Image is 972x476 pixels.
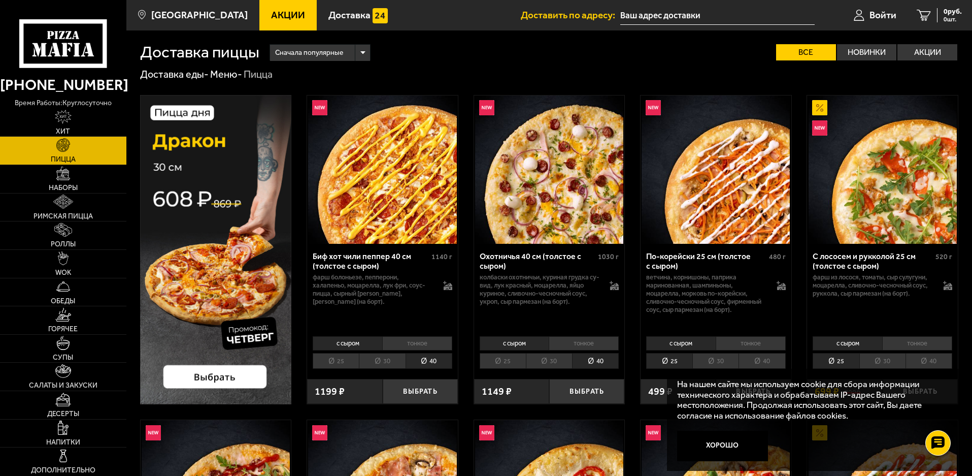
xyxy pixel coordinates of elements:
a: Меню- [210,68,242,80]
img: Новинка [312,425,327,440]
p: фарш из лосося, томаты, сыр сулугуни, моцарелла, сливочно-чесночный соус, руккола, сыр пармезан (... [813,273,933,298]
input: Ваш адрес доставки [620,6,815,25]
span: Римская пицца [33,213,93,220]
label: Новинки [837,44,897,60]
img: Новинка [479,100,494,115]
div: С лососем и рукколой 25 см (толстое с сыром) [813,251,933,271]
li: 40 [572,353,619,369]
li: 30 [692,353,739,369]
span: 1199 ₽ [315,387,345,397]
li: с сыром [813,336,882,351]
span: Доставить по адресу: [521,10,620,20]
button: Выбрать [383,379,458,404]
span: 1149 ₽ [482,387,512,397]
span: 0 шт. [944,16,962,22]
span: Десерты [47,410,79,418]
a: НовинкаОхотничья 40 см (толстое с сыром) [474,96,625,244]
div: Пицца [244,68,273,81]
li: 30 [526,353,572,369]
span: Дополнительно [31,467,95,474]
p: На нашем сайте мы используем cookie для сбора информации технического характера и обрабатываем IP... [677,379,943,421]
li: тонкое [549,336,619,351]
span: Доставка [328,10,371,20]
li: тонкое [882,336,952,351]
img: Биф хот чили пеппер 40 см (толстое с сыром) [308,96,456,244]
span: Пицца [51,156,76,163]
li: 25 [480,353,526,369]
button: Хорошо [677,431,768,461]
img: Новинка [146,425,161,440]
button: Выбрать [549,379,624,404]
img: По-корейски 25 см (толстое с сыром) [642,96,790,244]
div: По-корейски 25 см (толстое с сыром) [646,251,766,271]
img: Новинка [812,120,827,136]
span: WOK [55,269,71,276]
img: 15daf4d41897b9f0e9f617042186c801.svg [373,8,388,23]
li: с сыром [646,336,716,351]
img: Новинка [646,100,661,115]
span: Сначала популярные [275,43,343,62]
p: колбаски охотничьи, куриная грудка су-вид, лук красный, моцарелла, яйцо куриное, сливочно-чесночн... [480,273,600,306]
span: Наборы [49,184,78,192]
li: тонкое [716,336,786,351]
a: НовинкаПо-корейски 25 см (толстое с сыром) [641,96,791,244]
li: 40 [739,353,785,369]
li: 40 [906,353,952,369]
a: АкционныйНовинкаС лососем и рукколой 25 см (толстое с сыром) [807,96,958,244]
a: НовинкаБиф хот чили пеппер 40 см (толстое с сыром) [307,96,458,244]
p: ветчина, корнишоны, паприка маринованная, шампиньоны, моцарелла, морковь по-корейски, сливочно-че... [646,273,766,314]
li: 25 [813,353,859,369]
span: [GEOGRAPHIC_DATA] [151,10,248,20]
span: 1140 г [431,252,452,261]
li: с сыром [313,336,382,351]
span: Салаты и закуски [29,382,97,389]
span: Акции [271,10,305,20]
li: 40 [406,353,452,369]
a: Доставка еды- [140,68,209,80]
span: 520 г [935,252,952,261]
span: 480 г [769,252,786,261]
span: 499 ₽ [648,387,673,397]
div: Охотничья 40 см (толстое с сыром) [480,251,596,271]
img: Охотничья 40 см (толстое с сыром) [475,96,623,244]
label: Все [776,44,836,60]
span: 1030 г [598,252,619,261]
img: Новинка [646,425,661,440]
li: 30 [859,353,906,369]
li: 25 [313,353,359,369]
img: Новинка [479,425,494,440]
li: 25 [646,353,692,369]
img: Акционный [812,100,827,115]
div: Биф хот чили пеппер 40 см (толстое с сыром) [313,251,429,271]
span: Напитки [46,439,80,446]
h1: Доставка пиццы [140,44,259,60]
p: фарш болоньезе, пепперони, халапеньо, моцарелла, лук фри, соус-пицца, сырный [PERSON_NAME], [PERS... [313,273,433,306]
li: тонкое [382,336,452,351]
label: Акции [897,44,957,60]
span: Хит [56,128,70,135]
span: Супы [53,354,73,361]
img: С лососем и рукколой 25 см (толстое с сыром) [809,96,957,244]
span: Горячее [48,326,78,333]
img: Новинка [312,100,327,115]
span: Войти [869,10,896,20]
li: с сыром [480,336,549,351]
li: 30 [359,353,405,369]
span: Роллы [51,241,76,248]
span: Обеды [51,298,75,305]
span: 0 руб. [944,8,962,15]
